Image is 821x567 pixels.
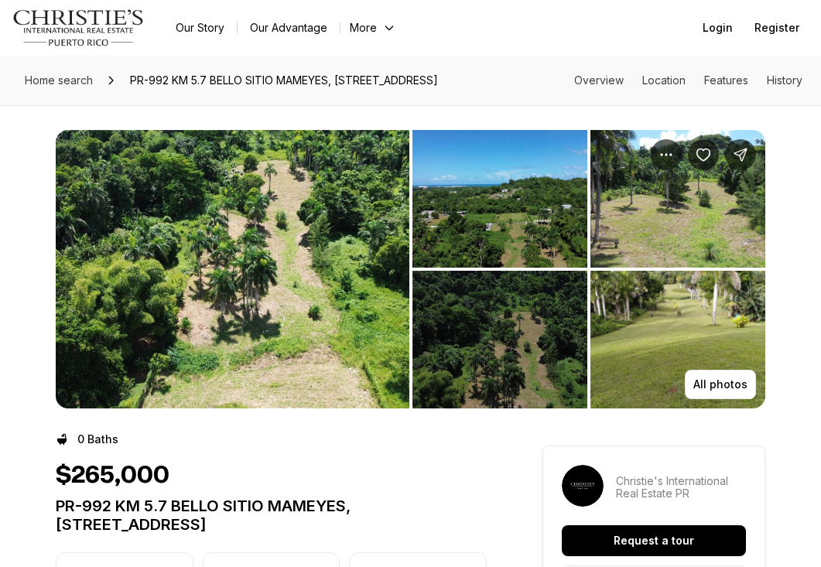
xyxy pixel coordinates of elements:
a: Home search [19,68,99,93]
a: Skip to: Location [642,73,686,87]
div: Listing Photos [56,130,765,408]
button: View image gallery [590,271,765,408]
button: View image gallery [412,130,587,268]
p: 0 Baths [77,433,118,446]
li: 1 of 3 [56,130,409,408]
span: Register [754,22,799,34]
button: Save Property: PR-992 KM 5.7 BELLO SITIO MAMEYES, LOT 9 [688,139,719,170]
li: 2 of 3 [412,130,766,408]
a: Skip to: History [767,73,802,87]
img: logo [12,9,145,46]
span: Login [703,22,733,34]
span: PR-992 KM 5.7 BELLO SITIO MAMEYES, [STREET_ADDRESS] [124,68,444,93]
button: Share Property: PR-992 KM 5.7 BELLO SITIO MAMEYES, LOT 9 [725,139,756,170]
span: Home search [25,73,93,87]
a: Skip to: Features [704,73,748,87]
button: View image gallery [56,130,409,408]
p: Christie's International Real Estate PR [616,475,746,500]
button: Property options [651,139,682,170]
p: All photos [693,378,747,391]
button: All photos [685,370,756,399]
p: Request a tour [614,535,694,547]
a: Our Story [163,17,237,39]
button: More [340,17,405,39]
button: Request a tour [562,525,746,556]
a: Our Advantage [238,17,340,39]
button: Login [693,12,742,43]
a: Skip to: Overview [574,73,624,87]
h1: $265,000 [56,461,169,490]
nav: Page section menu [574,74,802,87]
button: Register [745,12,809,43]
button: View image gallery [590,130,765,268]
p: PR-992 KM 5.7 BELLO SITIO MAMEYES, [STREET_ADDRESS] [56,497,487,534]
button: View image gallery [412,271,587,408]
